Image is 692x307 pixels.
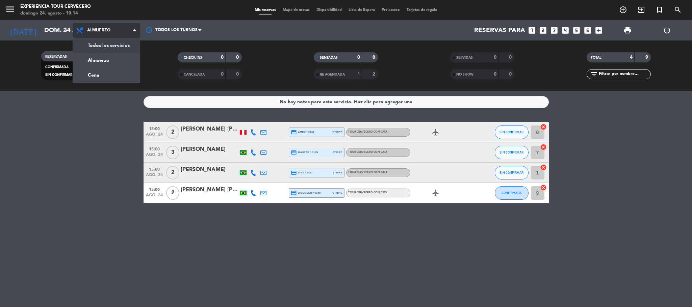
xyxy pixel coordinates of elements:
[357,55,360,60] strong: 0
[637,6,645,14] i: exit_to_app
[656,6,664,14] i: turned_in_not
[333,170,342,175] span: stripe
[146,165,163,173] span: 15:00
[166,146,179,159] span: 3
[166,166,179,179] span: 2
[291,129,297,135] i: credit_card
[474,27,525,34] span: Reservas para
[146,145,163,152] span: 15:00
[373,72,377,77] strong: 2
[87,28,110,33] span: Almuerzo
[146,173,163,180] span: ago. 24
[291,149,297,156] i: credit_card
[623,26,632,34] span: print
[146,193,163,201] span: ago. 24
[348,131,387,133] span: Tour cervecero con cata
[45,55,67,58] span: RESERVADAS
[236,55,240,60] strong: 0
[499,171,523,174] span: SIN CONFIRMAR
[73,53,140,68] a: Almuerzo
[540,144,547,150] i: cancel
[540,123,547,130] i: cancel
[540,184,547,191] i: cancel
[146,152,163,160] span: ago. 24
[291,170,297,176] i: credit_card
[674,6,682,14] i: search
[320,73,345,76] span: RE AGENDADA
[630,55,633,60] strong: 4
[645,55,649,60] strong: 9
[572,26,581,35] i: looks_5
[456,73,473,76] span: NO SHOW
[432,189,440,197] i: airplanemode_active
[181,165,238,174] div: [PERSON_NAME]
[663,26,671,34] i: power_settings_new
[591,56,601,59] span: TOTAL
[291,129,314,135] span: amex * 2431
[550,26,559,35] i: looks_3
[348,151,387,153] span: Tour cervecero con cata
[45,65,69,69] span: CONFIRMADA
[184,73,205,76] span: CANCELADA
[357,72,360,77] strong: 1
[146,132,163,140] span: ago. 24
[561,26,570,35] i: looks_4
[280,98,412,106] div: No hay notas para este servicio. Haz clic para agregar una
[181,145,238,154] div: [PERSON_NAME]
[378,8,403,12] span: Pre-acceso
[291,190,321,196] span: Discover * 0335
[499,130,523,134] span: SIN CONFIRMAR
[73,38,140,53] a: Todos los servicios
[509,72,513,77] strong: 0
[20,3,91,10] div: Experiencia Tour Cervecero
[181,186,238,194] div: [PERSON_NAME] [PERSON_NAME]
[540,164,547,171] i: cancel
[345,8,378,12] span: Lista de Espera
[348,191,387,194] span: Tour cervecero con cata
[495,186,529,200] button: CONFIRMADA
[333,130,342,134] span: stripe
[291,149,318,156] span: master * 8175
[291,170,313,176] span: visa * 2267
[146,124,163,132] span: 15:00
[279,8,313,12] span: Mapa de mesas
[619,6,627,14] i: add_circle_outline
[320,56,338,59] span: SENTADAS
[166,125,179,139] span: 2
[166,186,179,200] span: 2
[146,185,163,193] span: 15:00
[495,146,529,159] button: SIN CONFIRMAR
[73,68,140,83] a: Cena
[539,26,547,35] i: looks_two
[373,55,377,60] strong: 0
[251,8,279,12] span: Mis reservas
[63,26,71,34] i: arrow_drop_down
[291,190,297,196] i: credit_card
[5,4,15,17] button: menu
[333,150,342,155] span: stripe
[5,23,41,38] i: [DATE]
[499,150,523,154] span: SIN CONFIRMAR
[509,55,513,60] strong: 0
[348,171,387,174] span: Tour cervecero con cata
[221,55,224,60] strong: 0
[494,55,496,60] strong: 0
[495,166,529,179] button: SIN CONFIRMAR
[184,56,202,59] span: CHECK INS
[594,26,603,35] i: add_box
[236,72,240,77] strong: 0
[647,20,687,40] div: LOG OUT
[403,8,441,12] span: Tarjetas de regalo
[432,128,440,136] i: airplanemode_active
[590,70,598,78] i: filter_list
[583,26,592,35] i: looks_6
[528,26,536,35] i: looks_one
[598,71,650,78] input: Filtrar por nombre...
[313,8,345,12] span: Disponibilidad
[333,191,342,195] span: stripe
[45,73,72,77] span: SIN CONFIRMAR
[456,56,473,59] span: SERVIDAS
[20,10,91,17] div: domingo 24. agosto - 10:14
[502,191,521,195] span: CONFIRMADA
[495,125,529,139] button: SIN CONFIRMAR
